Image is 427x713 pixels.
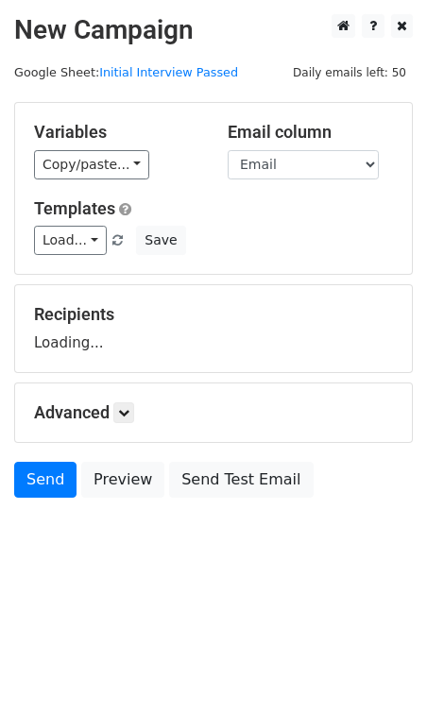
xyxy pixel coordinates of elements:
a: Send [14,462,77,498]
h5: Advanced [34,402,393,423]
a: Daily emails left: 50 [286,65,413,79]
button: Save [136,226,185,255]
small: Google Sheet: [14,65,238,79]
div: Loading... [34,304,393,353]
h5: Variables [34,122,199,143]
h2: New Campaign [14,14,413,46]
h5: Email column [228,122,393,143]
a: Load... [34,226,107,255]
a: Preview [81,462,164,498]
span: Daily emails left: 50 [286,62,413,83]
a: Templates [34,198,115,218]
h5: Recipients [34,304,393,325]
a: Send Test Email [169,462,313,498]
a: Copy/paste... [34,150,149,179]
a: Initial Interview Passed [99,65,238,79]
